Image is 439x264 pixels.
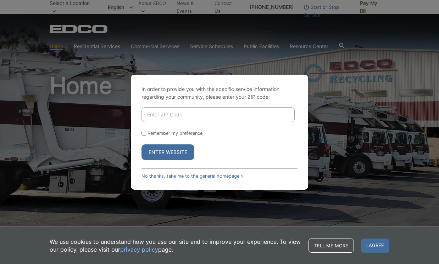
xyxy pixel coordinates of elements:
[141,144,194,160] button: Enter Website
[141,85,298,101] p: In order to provide you with the specific service information regarding your community, please en...
[309,239,354,253] a: Tell me more
[361,239,389,253] span: I agree
[148,131,202,136] label: Remember my preference
[50,238,301,253] p: We use cookies to understand how you use our site and to improve your experience. To view our pol...
[141,173,244,179] a: No thanks, take me to the general homepage >
[120,246,158,253] a: privacy policy
[141,107,295,122] input: Enter ZIP Code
